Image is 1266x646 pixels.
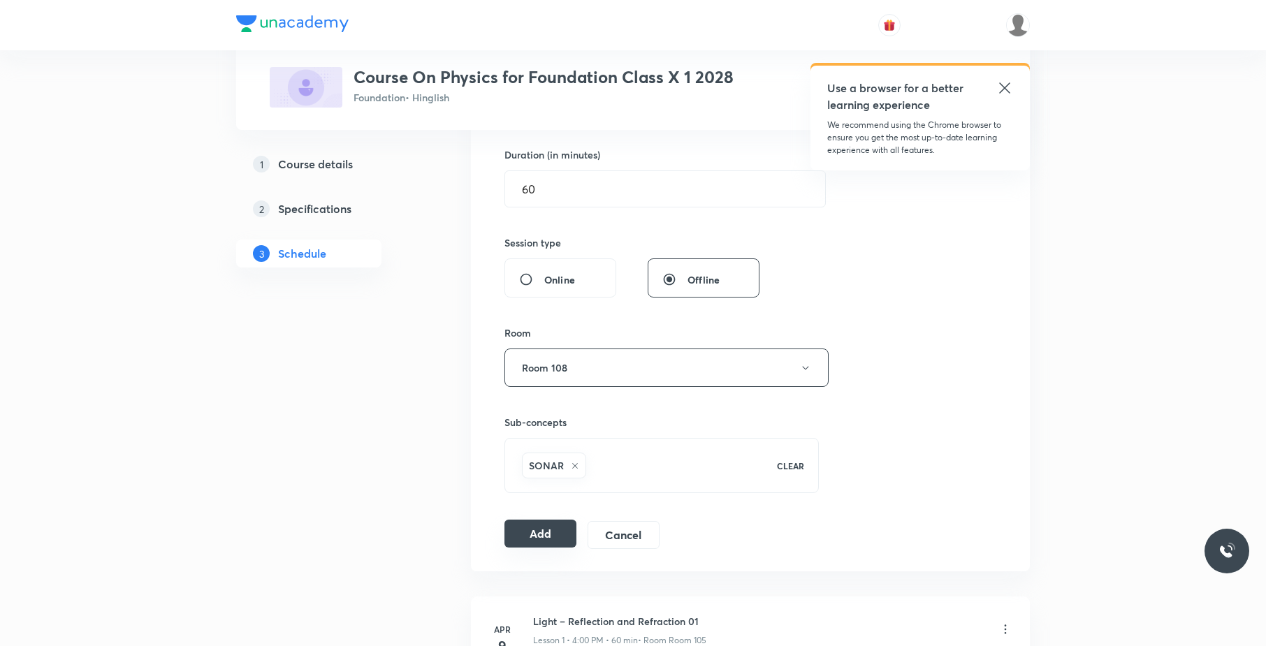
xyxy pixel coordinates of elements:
[488,623,516,636] h6: Apr
[529,458,564,473] h6: SONAR
[687,272,720,287] span: Offline
[278,200,351,217] h5: Specifications
[588,521,660,549] button: Cancel
[827,119,1013,156] p: We recommend using the Chrome browser to ensure you get the most up-to-date learning experience w...
[504,520,576,548] button: Add
[278,156,353,172] h5: Course details
[504,325,531,340] h6: Room
[253,200,270,217] p: 2
[270,67,342,108] img: CBE1B096-E00E-4724-9F0D-95E45E914CE1_plus.png
[883,19,896,31] img: avatar
[504,235,561,250] h6: Session type
[278,245,326,262] h5: Schedule
[505,171,825,207] input: 60
[533,614,706,629] h6: Light – Reflection and Refraction 01
[253,245,270,262] p: 3
[544,272,575,287] span: Online
[504,147,600,162] h6: Duration (in minutes)
[236,150,426,178] a: 1Course details
[504,348,829,387] button: Room 108
[236,15,349,36] a: Company Logo
[1006,13,1030,37] img: aadi Shukla
[354,90,734,105] p: Foundation • Hinglish
[1218,543,1235,559] img: ttu
[236,195,426,223] a: 2Specifications
[504,415,819,430] h6: Sub-concepts
[354,67,734,87] h3: Course On Physics for Foundation Class X 1 2028
[253,156,270,172] p: 1
[777,460,804,472] p: CLEAR
[827,80,966,113] h5: Use a browser for a better learning experience
[236,15,349,32] img: Company Logo
[878,14,901,36] button: avatar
